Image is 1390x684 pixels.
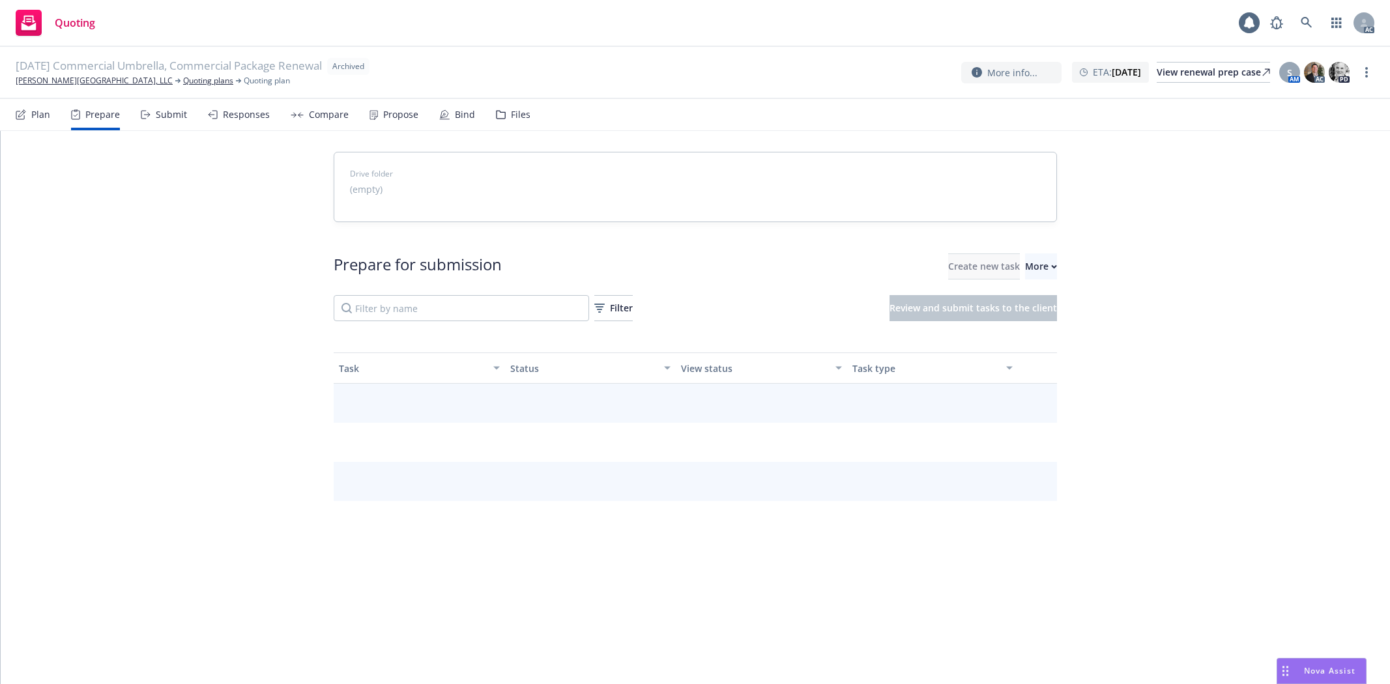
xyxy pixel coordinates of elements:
[334,295,589,321] input: Filter by name
[1304,62,1325,83] img: photo
[505,352,676,384] button: Status
[961,62,1062,83] button: More info...
[55,18,95,28] span: Quoting
[309,109,349,120] div: Compare
[31,109,50,120] div: Plan
[383,109,418,120] div: Propose
[676,352,847,384] button: View status
[594,296,633,321] div: Filter
[1025,254,1057,279] div: More
[948,253,1020,279] button: Create new task
[594,295,633,321] button: Filter
[455,109,475,120] div: Bind
[183,75,233,87] a: Quoting plans
[16,75,173,87] a: [PERSON_NAME][GEOGRAPHIC_DATA], LLC
[847,352,1019,384] button: Task type
[339,362,485,375] div: Task
[1277,658,1367,684] button: Nova Assist
[1329,62,1350,83] img: photo
[1324,10,1350,36] a: Switch app
[890,295,1057,321] button: Review and submit tasks to the client
[1304,665,1355,676] span: Nova Assist
[1294,10,1320,36] a: Search
[948,260,1020,272] span: Create new task
[334,253,502,279] div: Prepare for submission
[350,168,1041,180] span: Drive folder
[10,5,100,41] a: Quoting
[244,75,290,87] span: Quoting plan
[85,109,120,120] div: Prepare
[1157,63,1270,82] div: View renewal prep case
[1277,659,1294,683] div: Drag to move
[1264,10,1290,36] a: Report a Bug
[1157,62,1270,83] a: View renewal prep case
[350,182,383,196] span: (empty)
[890,302,1057,314] span: Review and submit tasks to the client
[1112,66,1141,78] strong: [DATE]
[16,58,322,75] span: [DATE] Commercial Umbrella, Commercial Package Renewal
[1359,64,1374,80] a: more
[1287,66,1292,79] span: S
[1093,65,1141,79] span: ETA :
[223,109,270,120] div: Responses
[156,109,187,120] div: Submit
[334,352,505,384] button: Task
[1025,253,1057,279] button: More
[511,109,530,120] div: Files
[681,362,828,375] div: View status
[852,362,999,375] div: Task type
[332,61,364,72] span: Archived
[987,66,1037,79] span: More info...
[510,362,657,375] div: Status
